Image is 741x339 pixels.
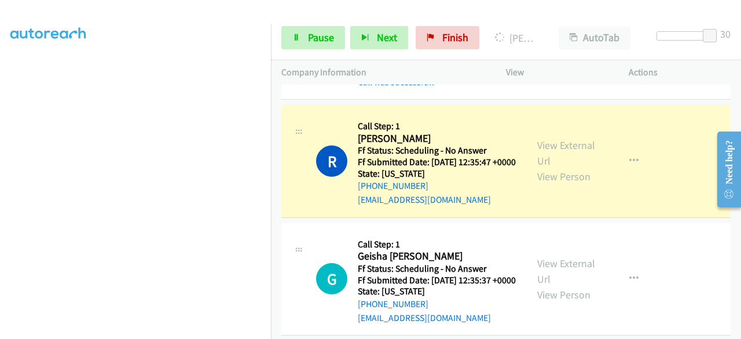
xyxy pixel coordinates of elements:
div: The call is yet to be attempted [316,263,347,294]
span: Next [377,31,397,44]
a: View External Url [537,257,595,286]
span: Pause [308,31,334,44]
a: Finish [416,26,479,49]
a: [EMAIL_ADDRESS][DOMAIN_NAME] [358,312,491,323]
a: [PHONE_NUMBER] [358,298,428,309]
h1: G [316,263,347,294]
a: Call was successful? [358,76,435,88]
a: [EMAIL_ADDRESS][DOMAIN_NAME] [358,194,491,205]
button: Next [350,26,408,49]
h2: Geisha [PERSON_NAME] [358,250,512,263]
a: View Person [537,288,590,301]
h5: Call Step: 1 [358,121,516,132]
h5: State: [US_STATE] [358,168,516,180]
iframe: Resource Center [708,123,741,216]
h5: Ff Status: Scheduling - No Answer [358,263,516,275]
h5: State: [US_STATE] [358,286,516,297]
p: [PERSON_NAME] [495,30,538,46]
a: View External Url [537,138,595,167]
a: Pause [281,26,345,49]
h1: R [316,145,347,177]
p: View [506,65,608,79]
p: Company Information [281,65,485,79]
p: Actions [629,65,731,79]
button: AutoTab [559,26,630,49]
div: 30 [720,26,731,42]
h5: Ff Status: Scheduling - No Answer [358,145,516,156]
h5: Call Step: 1 [358,239,516,250]
h5: Ff Submitted Date: [DATE] 12:35:37 +0000 [358,275,516,286]
a: View Person [537,170,590,183]
h2: [PERSON_NAME] [358,132,512,145]
a: [PHONE_NUMBER] [358,180,428,191]
span: Finish [442,31,468,44]
h5: Ff Submitted Date: [DATE] 12:35:47 +0000 [358,156,516,168]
